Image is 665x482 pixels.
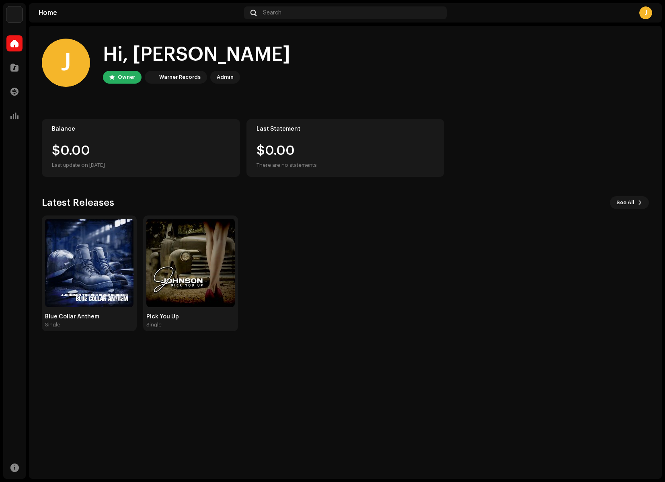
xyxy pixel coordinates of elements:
div: Home [39,10,241,16]
div: Balance [52,126,230,132]
div: J [42,39,90,87]
span: See All [616,195,634,211]
h3: Latest Releases [42,196,114,209]
span: Search [263,10,281,16]
div: Pick You Up [146,314,235,320]
div: Single [45,322,60,328]
div: Warner Records [159,72,201,82]
re-o-card-value: Last Statement [246,119,445,177]
re-o-card-value: Balance [42,119,240,177]
div: Hi, [PERSON_NAME] [103,42,290,68]
div: Last Statement [257,126,435,132]
div: There are no statements [257,160,317,170]
img: acab2465-393a-471f-9647-fa4d43662784 [146,72,156,82]
img: acab2465-393a-471f-9647-fa4d43662784 [6,6,23,23]
img: 1cd2ce55-5467-43b1-93e4-b5082d78fd0b [45,219,133,307]
div: Last update on [DATE] [52,160,230,170]
div: J [639,6,652,19]
div: Admin [217,72,234,82]
div: Blue Collar Anthem [45,314,133,320]
div: Single [146,322,162,328]
img: 4a6a2b93-1cc9-45b0-94cb-25a50f576cb2 [146,219,235,307]
button: See All [610,196,649,209]
div: Owner [118,72,135,82]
